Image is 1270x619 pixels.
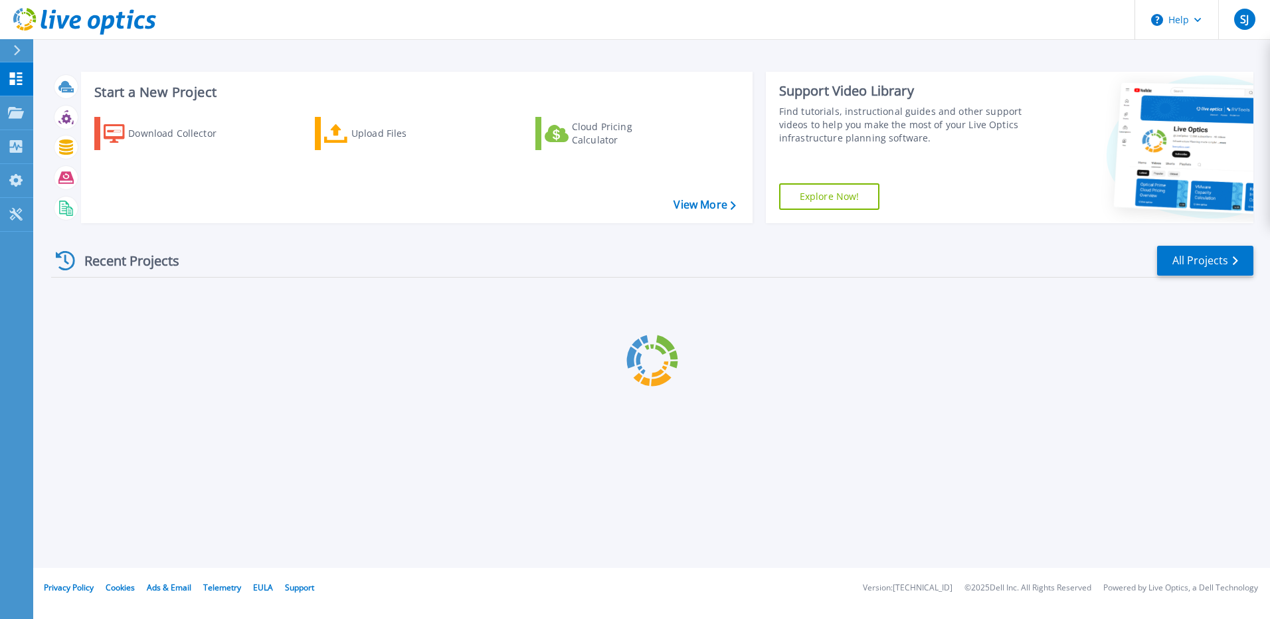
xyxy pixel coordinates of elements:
div: Upload Files [351,120,458,147]
a: Privacy Policy [44,582,94,593]
a: Support [285,582,314,593]
div: Support Video Library [779,82,1028,100]
a: Telemetry [203,582,241,593]
div: Download Collector [128,120,234,147]
div: Cloud Pricing Calculator [572,120,678,147]
a: All Projects [1157,246,1253,276]
li: Powered by Live Optics, a Dell Technology [1103,584,1258,592]
a: View More [674,199,735,211]
a: EULA [253,582,273,593]
a: Upload Files [315,117,463,150]
li: © 2025 Dell Inc. All Rights Reserved [964,584,1091,592]
h3: Start a New Project [94,85,735,100]
a: Ads & Email [147,582,191,593]
div: Recent Projects [51,244,197,277]
div: Find tutorials, instructional guides and other support videos to help you make the most of your L... [779,105,1028,145]
a: Cookies [106,582,135,593]
li: Version: [TECHNICAL_ID] [863,584,952,592]
a: Explore Now! [779,183,880,210]
a: Download Collector [94,117,242,150]
span: SJ [1240,14,1249,25]
a: Cloud Pricing Calculator [535,117,683,150]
